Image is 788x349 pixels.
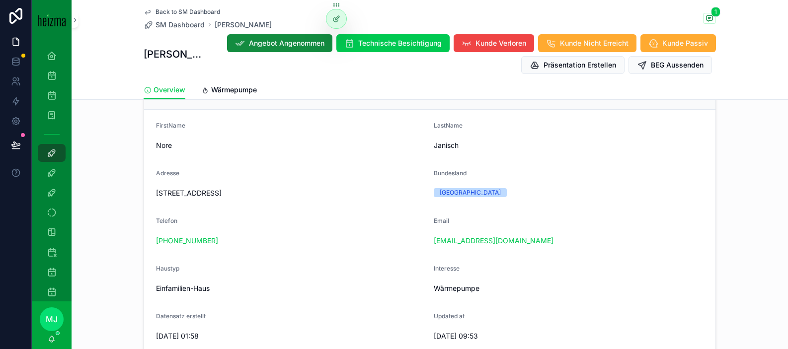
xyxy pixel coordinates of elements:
span: Overview [154,85,185,95]
span: Technische Besichtigung [358,38,442,48]
span: Wärmepumpe [211,85,257,95]
span: LastName [434,122,463,129]
span: MJ [46,313,58,325]
span: Telefon [156,217,177,224]
span: Nore [156,140,426,150]
div: [GEOGRAPHIC_DATA] [440,188,501,197]
span: Bundesland [434,169,467,177]
a: SM Dashboard [144,20,205,30]
a: [PHONE_NUMBER] [156,236,218,246]
button: Kunde Verloren [454,34,534,52]
button: Kunde Nicht Erreicht [538,34,636,52]
span: 1 [711,7,720,17]
span: FirstName [156,122,185,129]
button: Präsentation Erstellen [521,56,625,74]
span: Adresse [156,169,179,177]
span: [DATE] 09:53 [434,331,704,341]
span: Kunde Nicht Erreicht [560,38,629,48]
button: Kunde Passiv [640,34,716,52]
a: Wärmepumpe [201,81,257,101]
a: [EMAIL_ADDRESS][DOMAIN_NAME] [434,236,553,246]
span: Einfamilien-Haus [156,283,426,293]
a: [PERSON_NAME] [215,20,272,30]
span: Updated at [434,312,465,320]
span: Back to SM Dashboard [156,8,220,16]
span: Angebot Angenommen [249,38,324,48]
button: Angebot Angenommen [227,34,332,52]
span: Datensatz erstellt [156,312,206,320]
img: App logo [38,13,66,26]
div: scrollable content [32,40,72,301]
span: [DATE] 01:58 [156,331,426,341]
span: BEG Aussenden [651,60,704,70]
h1: [PERSON_NAME] [144,47,203,61]
button: Technische Besichtigung [336,34,450,52]
span: Wärmepumpe [434,283,565,293]
button: BEG Aussenden [629,56,712,74]
span: Email [434,217,449,224]
span: Präsentation Erstellen [544,60,616,70]
a: Back to SM Dashboard [144,8,220,16]
span: Interesse [434,265,460,272]
button: 1 [703,13,716,25]
span: Kunde Passiv [662,38,708,48]
a: Overview [144,81,185,100]
span: Janisch [434,140,704,150]
span: [STREET_ADDRESS] [156,188,426,198]
span: Haustyp [156,265,179,272]
span: Kunde Verloren [475,38,526,48]
span: SM Dashboard [156,20,205,30]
